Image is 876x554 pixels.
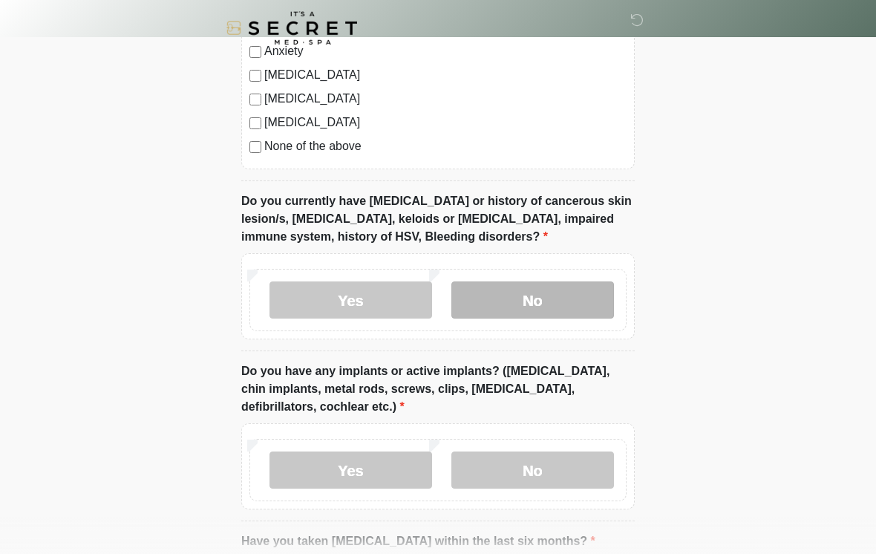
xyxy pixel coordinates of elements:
input: [MEDICAL_DATA] [249,117,261,129]
label: No [451,281,614,319]
label: None of the above [264,137,627,155]
input: [MEDICAL_DATA] [249,70,261,82]
label: Do you have any implants or active implants? ([MEDICAL_DATA], chin implants, metal rods, screws, ... [241,362,635,416]
label: [MEDICAL_DATA] [264,114,627,131]
label: [MEDICAL_DATA] [264,66,627,84]
label: Yes [269,281,432,319]
label: Yes [269,452,432,489]
label: [MEDICAL_DATA] [264,90,627,108]
input: [MEDICAL_DATA] [249,94,261,105]
label: Do you currently have [MEDICAL_DATA] or history of cancerous skin lesion/s, [MEDICAL_DATA], keloi... [241,192,635,246]
input: None of the above [249,141,261,153]
label: No [451,452,614,489]
img: It's A Secret Med Spa Logo [226,11,357,45]
label: Have you taken [MEDICAL_DATA] within the last six months? [241,532,595,550]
